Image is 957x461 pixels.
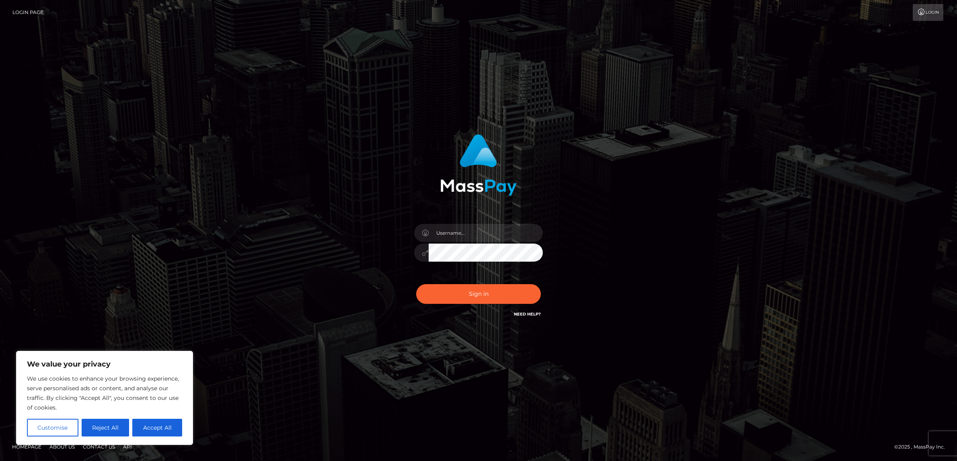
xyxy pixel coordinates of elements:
button: Customise [27,419,78,436]
a: Login [913,4,943,21]
p: We use cookies to enhance your browsing experience, serve personalised ads or content, and analys... [27,374,182,412]
a: Contact Us [80,441,118,453]
button: Accept All [132,419,182,436]
a: Login Page [12,4,43,21]
a: Homepage [9,441,45,453]
button: Sign in [416,284,541,304]
button: Reject All [82,419,129,436]
div: We value your privacy [16,351,193,445]
p: We value your privacy [27,359,182,369]
div: © 2025 , MassPay Inc. [894,443,951,451]
a: API [120,441,135,453]
input: Username... [429,224,543,242]
a: Need Help? [514,311,541,317]
img: MassPay Login [440,134,517,196]
a: About Us [46,441,78,453]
